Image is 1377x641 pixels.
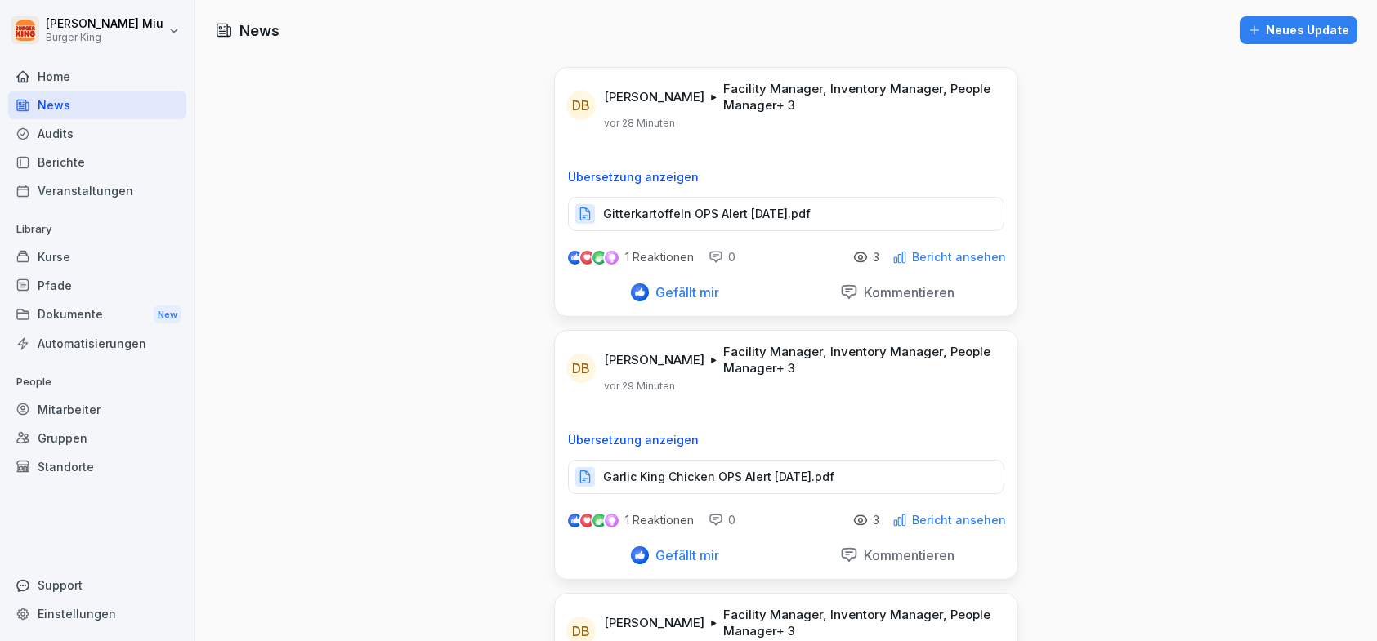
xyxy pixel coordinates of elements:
[8,395,186,424] a: Mitarbeiter
[8,119,186,148] a: Audits
[8,369,186,395] p: People
[649,547,719,563] p: Gefällt mir
[8,243,186,271] a: Kurse
[8,62,186,91] a: Home
[604,117,675,130] p: vor 28 Minuten
[8,452,186,481] a: Standorte
[709,512,735,528] div: 0
[8,300,186,330] div: Dokumente
[568,474,1004,490] a: Garlic King Chicken OPS Alert [DATE].pdf
[1248,21,1349,39] div: Neues Update
[568,434,1004,447] p: Übersetzung anzeigen
[569,514,582,527] img: like
[8,216,186,243] p: Library
[8,176,186,205] a: Veranstaltungen
[566,91,596,120] div: DB
[912,251,1006,264] p: Bericht ansehen
[46,32,163,43] p: Burger King
[649,284,719,300] p: Gefällt mir
[873,251,879,264] p: 3
[581,514,593,527] img: love
[1240,16,1357,44] button: Neues Update
[8,148,186,176] a: Berichte
[625,251,694,264] p: 1 Reaktionen
[604,615,704,631] p: [PERSON_NAME]
[592,251,606,265] img: celebrate
[723,81,998,114] p: Facility Manager, Inventory Manager, People Manager + 3
[604,352,704,368] p: [PERSON_NAME]
[154,305,181,324] div: New
[604,89,704,105] p: [PERSON_NAME]
[8,329,186,358] a: Automatisierungen
[625,514,694,527] p: 1 Reaktionen
[581,252,593,264] img: love
[46,17,163,31] p: [PERSON_NAME] Miu
[8,91,186,119] a: News
[566,354,596,383] div: DB
[912,514,1006,527] p: Bericht ansehen
[8,300,186,330] a: DokumenteNew
[8,599,186,628] a: Einstellungen
[239,20,279,42] h1: News
[723,607,998,639] p: Facility Manager, Inventory Manager, People Manager + 3
[604,380,675,393] p: vor 29 Minuten
[8,424,186,452] a: Gruppen
[592,514,606,527] img: celebrate
[603,469,834,485] p: Garlic King Chicken OPS Alert [DATE].pdf
[858,284,955,300] p: Kommentieren
[605,513,619,527] img: inspiring
[603,206,811,222] p: Gitterkartoffeln OPS Alert [DATE].pdf
[858,547,955,563] p: Kommentieren
[568,171,1004,184] p: Übersetzung anzeigen
[568,211,1004,227] a: Gitterkartoffeln OPS Alert [DATE].pdf
[709,249,735,265] div: 0
[8,271,186,300] a: Pfade
[605,250,619,265] img: inspiring
[569,251,582,264] img: like
[723,344,998,376] p: Facility Manager, Inventory Manager, People Manager + 3
[873,514,879,527] p: 3
[8,571,186,599] div: Support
